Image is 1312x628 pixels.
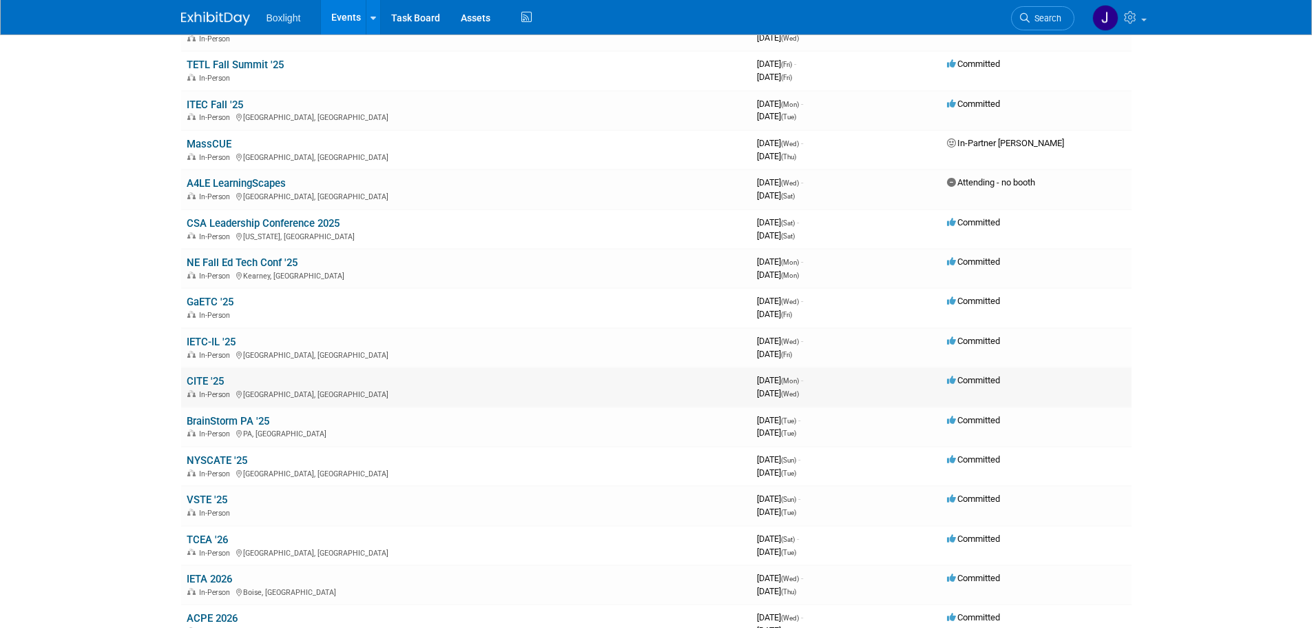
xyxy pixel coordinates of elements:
[757,59,796,69] span: [DATE]
[187,270,746,281] div: Kearney, [GEOGRAPHIC_DATA]
[797,217,799,227] span: -
[1092,5,1118,31] img: Jean Knight
[781,377,799,385] span: (Mon)
[794,59,796,69] span: -
[781,140,799,148] span: (Wed)
[199,192,234,201] span: In-Person
[199,311,234,320] span: In-Person
[1030,13,1061,23] span: Search
[187,415,269,427] a: BrainStorm PA '25
[757,534,799,544] span: [DATE]
[187,217,340,230] a: CSA Leadership Conference 2025
[187,494,227,506] a: VSTE '25
[267,12,301,23] span: Boxlight
[757,72,792,82] span: [DATE]
[199,390,234,399] span: In-Person
[187,509,196,516] img: In-Person Event
[187,467,746,478] div: [GEOGRAPHIC_DATA], [GEOGRAPHIC_DATA]
[187,177,286,190] a: A4LE LearningScapes
[757,296,803,306] span: [DATE]
[947,375,1000,385] span: Committed
[757,427,796,438] span: [DATE]
[187,113,196,120] img: In-Person Event
[798,415,800,425] span: -
[757,349,792,359] span: [DATE]
[757,612,803,622] span: [DATE]
[781,113,796,121] span: (Tue)
[199,153,234,162] span: In-Person
[781,456,796,464] span: (Sun)
[187,429,196,436] img: In-Person Event
[199,588,234,597] span: In-Person
[801,336,803,346] span: -
[781,192,795,200] span: (Sat)
[187,351,196,358] img: In-Person Event
[199,232,234,241] span: In-Person
[187,256,298,269] a: NE Fall Ed Tech Conf '25
[757,547,796,557] span: [DATE]
[757,99,803,109] span: [DATE]
[187,272,196,278] img: In-Person Event
[757,388,799,398] span: [DATE]
[187,612,238,625] a: ACPE 2026
[757,415,800,425] span: [DATE]
[947,99,1000,109] span: Committed
[757,309,792,319] span: [DATE]
[781,153,796,161] span: (Thu)
[781,311,792,318] span: (Fri)
[199,34,234,43] span: In-Person
[947,534,1000,544] span: Committed
[781,417,796,425] span: (Tue)
[187,34,196,41] img: In-Person Event
[187,311,196,318] img: In-Person Event
[781,390,799,398] span: (Wed)
[187,151,746,162] div: [GEOGRAPHIC_DATA], [GEOGRAPHIC_DATA]
[757,467,796,478] span: [DATE]
[757,573,803,583] span: [DATE]
[199,272,234,281] span: In-Person
[781,34,799,42] span: (Wed)
[947,296,1000,306] span: Committed
[1011,6,1074,30] a: Search
[187,573,232,585] a: IETA 2026
[781,496,796,503] span: (Sun)
[947,415,1000,425] span: Committed
[947,138,1064,148] span: In-Partner [PERSON_NAME]
[781,101,799,108] span: (Mon)
[187,390,196,397] img: In-Person Event
[781,614,799,622] span: (Wed)
[187,99,243,111] a: ITEC Fall '25
[781,259,799,266] span: (Mon)
[187,138,231,150] a: MassCUE
[781,61,792,68] span: (Fri)
[947,612,1000,622] span: Committed
[781,509,796,516] span: (Tue)
[801,296,803,306] span: -
[757,454,800,465] span: [DATE]
[781,74,792,81] span: (Fri)
[757,138,803,148] span: [DATE]
[181,12,250,26] img: ExhibitDay
[781,549,796,556] span: (Tue)
[781,469,796,477] span: (Tue)
[797,534,799,544] span: -
[947,494,1000,504] span: Committed
[187,469,196,476] img: In-Person Event
[199,469,234,478] span: In-Person
[947,336,1000,346] span: Committed
[757,336,803,346] span: [DATE]
[757,230,795,241] span: [DATE]
[757,111,796,121] span: [DATE]
[947,454,1000,465] span: Committed
[947,217,1000,227] span: Committed
[187,588,196,595] img: In-Person Event
[757,256,803,267] span: [DATE]
[757,507,796,517] span: [DATE]
[187,349,746,360] div: [GEOGRAPHIC_DATA], [GEOGRAPHIC_DATA]
[781,536,795,543] span: (Sat)
[187,454,247,467] a: NYSCATE '25
[187,586,746,597] div: Boise, [GEOGRAPHIC_DATA]
[781,575,799,583] span: (Wed)
[757,270,799,280] span: [DATE]
[187,74,196,81] img: In-Person Event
